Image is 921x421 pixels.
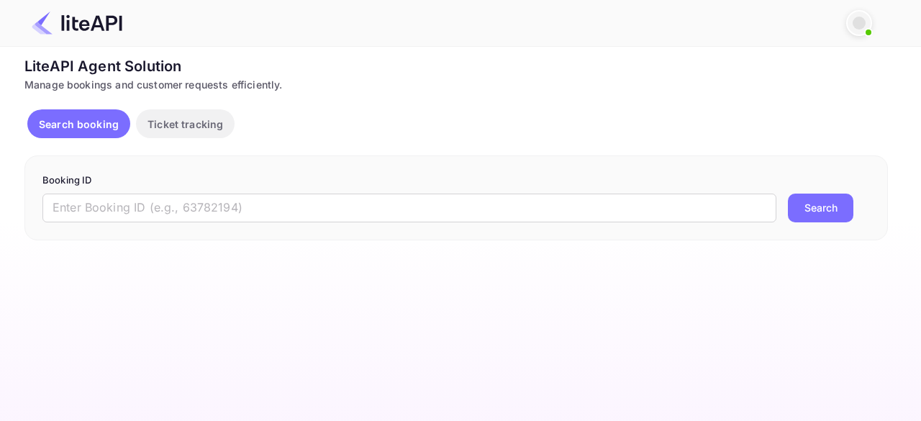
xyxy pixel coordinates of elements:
p: Search booking [39,117,119,132]
p: Booking ID [42,173,870,188]
img: LiteAPI Logo [32,12,122,35]
div: LiteAPI Agent Solution [24,55,888,77]
input: Enter Booking ID (e.g., 63782194) [42,194,776,222]
p: Ticket tracking [148,117,223,132]
div: Manage bookings and customer requests efficiently. [24,77,888,92]
button: Search [788,194,853,222]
